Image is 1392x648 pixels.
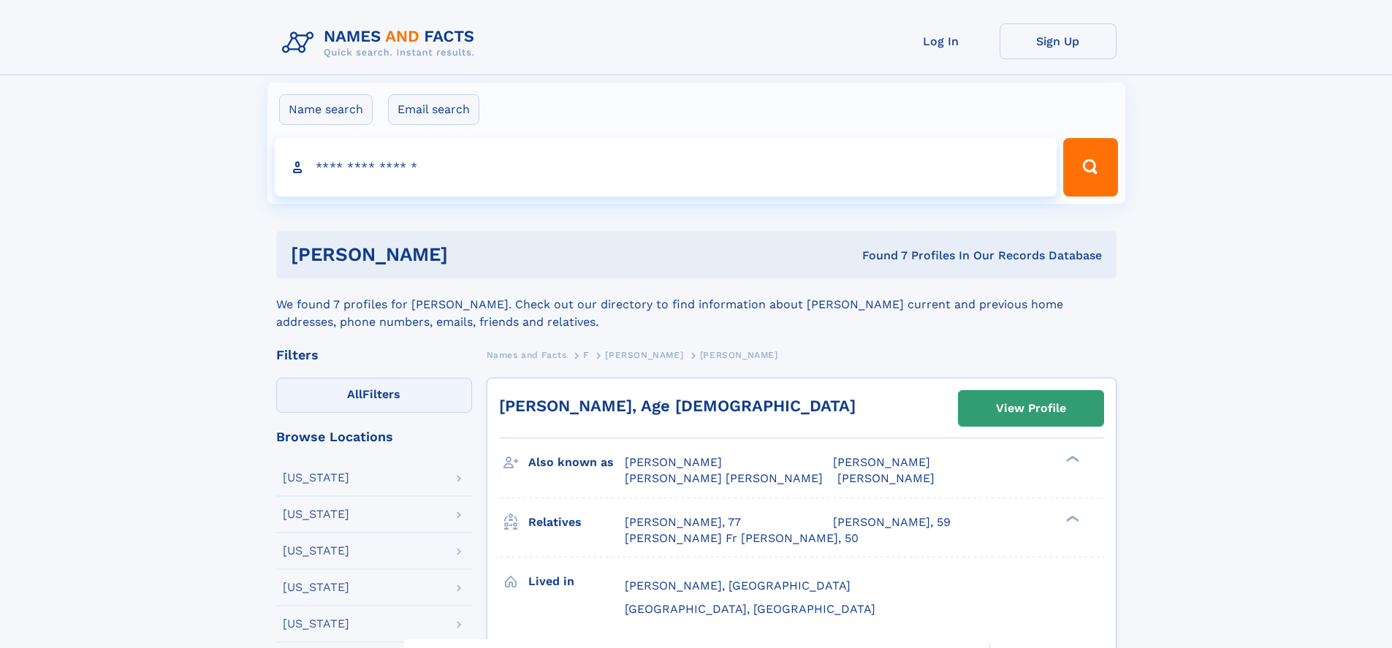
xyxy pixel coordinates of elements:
[625,471,823,485] span: [PERSON_NAME] [PERSON_NAME]
[583,346,589,364] a: F
[276,23,487,63] img: Logo Names and Facts
[291,245,655,264] h1: [PERSON_NAME]
[276,348,472,362] div: Filters
[499,397,856,415] a: [PERSON_NAME], Age [DEMOGRAPHIC_DATA]
[883,23,1000,59] a: Log In
[996,392,1066,425] div: View Profile
[655,248,1102,264] div: Found 7 Profiles In Our Records Database
[1062,514,1080,523] div: ❯
[625,530,859,546] a: [PERSON_NAME] Fr [PERSON_NAME], 50
[347,387,362,401] span: All
[276,278,1117,331] div: We found 7 profiles for [PERSON_NAME]. Check out our directory to find information about [PERSON_...
[833,455,930,469] span: [PERSON_NAME]
[283,508,349,520] div: [US_STATE]
[605,346,683,364] a: [PERSON_NAME]
[283,545,349,557] div: [US_STATE]
[283,472,349,484] div: [US_STATE]
[625,455,722,469] span: [PERSON_NAME]
[528,569,625,594] h3: Lived in
[625,514,741,530] a: [PERSON_NAME], 77
[283,618,349,630] div: [US_STATE]
[625,579,851,592] span: [PERSON_NAME], [GEOGRAPHIC_DATA]
[837,471,935,485] span: [PERSON_NAME]
[605,350,683,360] span: [PERSON_NAME]
[700,350,778,360] span: [PERSON_NAME]
[276,430,472,443] div: Browse Locations
[279,94,373,125] label: Name search
[487,346,567,364] a: Names and Facts
[625,602,875,616] span: [GEOGRAPHIC_DATA], [GEOGRAPHIC_DATA]
[833,514,951,530] a: [PERSON_NAME], 59
[283,582,349,593] div: [US_STATE]
[276,378,472,413] label: Filters
[388,94,479,125] label: Email search
[528,450,625,475] h3: Also known as
[528,510,625,535] h3: Relatives
[1063,138,1117,197] button: Search Button
[959,391,1103,426] a: View Profile
[583,350,589,360] span: F
[275,138,1057,197] input: search input
[1000,23,1117,59] a: Sign Up
[1062,454,1080,464] div: ❯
